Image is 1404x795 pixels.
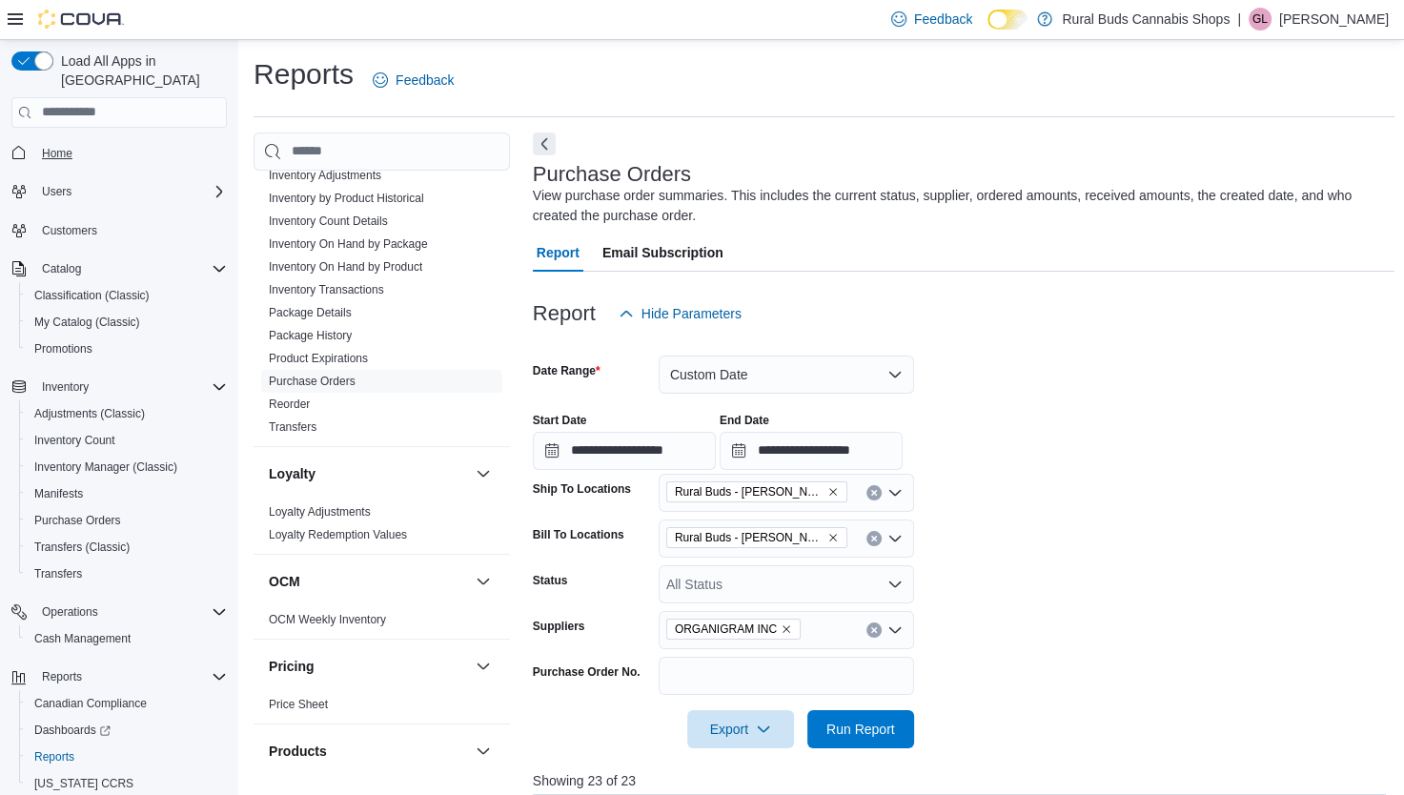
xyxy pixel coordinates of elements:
[269,697,328,712] span: Price Sheet
[269,572,300,591] h3: OCM
[269,612,386,627] span: OCM Weekly Inventory
[4,599,234,625] button: Operations
[269,282,384,297] span: Inventory Transactions
[19,507,234,534] button: Purchase Orders
[19,454,234,480] button: Inventory Manager (Classic)
[19,717,234,744] a: Dashboards
[269,306,352,319] a: Package Details
[34,665,90,688] button: Reports
[27,337,227,360] span: Promotions
[42,604,98,620] span: Operations
[27,536,137,559] a: Transfers (Classic)
[699,710,783,748] span: Export
[42,261,81,276] span: Catalog
[254,500,510,554] div: Loyalty
[34,341,92,357] span: Promotions
[19,690,234,717] button: Canadian Compliance
[269,419,316,435] span: Transfers
[27,719,227,742] span: Dashboards
[533,573,568,588] label: Status
[269,572,468,591] button: OCM
[27,482,91,505] a: Manifests
[666,619,801,640] span: ORGANIGRAM INC
[34,433,115,448] span: Inventory Count
[269,214,388,229] span: Inventory Count Details
[27,402,227,425] span: Adjustments (Classic)
[269,328,352,343] span: Package History
[269,742,327,761] h3: Products
[34,459,177,475] span: Inventory Manager (Classic)
[1237,8,1241,31] p: |
[269,283,384,296] a: Inventory Transactions
[472,655,495,678] button: Pricing
[675,482,824,501] span: Rural Buds - [PERSON_NAME]
[720,413,769,428] label: End Date
[269,259,422,275] span: Inventory On Hand by Product
[269,237,428,251] a: Inventory On Hand by Package
[34,566,82,581] span: Transfers
[34,486,83,501] span: Manifests
[781,623,792,635] button: Remove ORGANIGRAM INC from selection in this group
[887,485,903,500] button: Open list of options
[42,223,97,238] span: Customers
[27,337,100,360] a: Promotions
[472,740,495,763] button: Products
[27,692,154,715] a: Canadian Compliance
[533,413,587,428] label: Start Date
[27,509,129,532] a: Purchase Orders
[4,374,234,400] button: Inventory
[826,720,895,739] span: Run Report
[987,10,1028,30] input: Dark Mode
[687,710,794,748] button: Export
[27,627,138,650] a: Cash Management
[27,692,227,715] span: Canadian Compliance
[533,163,691,186] h3: Purchase Orders
[1252,8,1268,31] span: GL
[254,164,510,446] div: Inventory
[666,481,847,502] span: Rural Buds - Morris
[27,509,227,532] span: Purchase Orders
[34,749,74,764] span: Reports
[533,186,1385,226] div: View purchase order summaries. This includes the current status, supplier, ordered amounts, recei...
[34,376,96,398] button: Inventory
[27,311,227,334] span: My Catalog (Classic)
[472,462,495,485] button: Loyalty
[269,397,310,411] a: Reorder
[27,429,123,452] a: Inventory Count
[269,192,424,205] a: Inventory by Product Historical
[611,295,749,333] button: Hide Parameters
[269,657,314,676] h3: Pricing
[533,664,641,680] label: Purchase Order No.
[533,132,556,155] button: Next
[807,710,914,748] button: Run Report
[4,178,234,205] button: Users
[34,376,227,398] span: Inventory
[269,464,315,483] h3: Loyalty
[4,663,234,690] button: Reports
[34,696,147,711] span: Canadian Compliance
[659,356,914,394] button: Custom Date
[27,284,227,307] span: Classification (Classic)
[269,168,381,183] span: Inventory Adjustments
[269,397,310,412] span: Reorder
[1249,8,1272,31] div: Ginette Lucier
[34,406,145,421] span: Adjustments (Classic)
[641,304,742,323] span: Hide Parameters
[866,485,882,500] button: Clear input
[533,432,716,470] input: Press the down key to open a popover containing a calendar.
[34,723,111,738] span: Dashboards
[827,532,839,543] button: Remove Rural Buds - Morris from selection in this group
[254,693,510,724] div: Pricing
[19,561,234,587] button: Transfers
[675,528,824,547] span: Rural Buds - [PERSON_NAME]
[269,352,368,365] a: Product Expirations
[4,255,234,282] button: Catalog
[269,351,368,366] span: Product Expirations
[537,234,580,272] span: Report
[53,51,227,90] span: Load All Apps in [GEOGRAPHIC_DATA]
[27,284,157,307] a: Classification (Classic)
[19,282,234,309] button: Classification (Classic)
[42,379,89,395] span: Inventory
[42,184,71,199] span: Users
[866,531,882,546] button: Clear input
